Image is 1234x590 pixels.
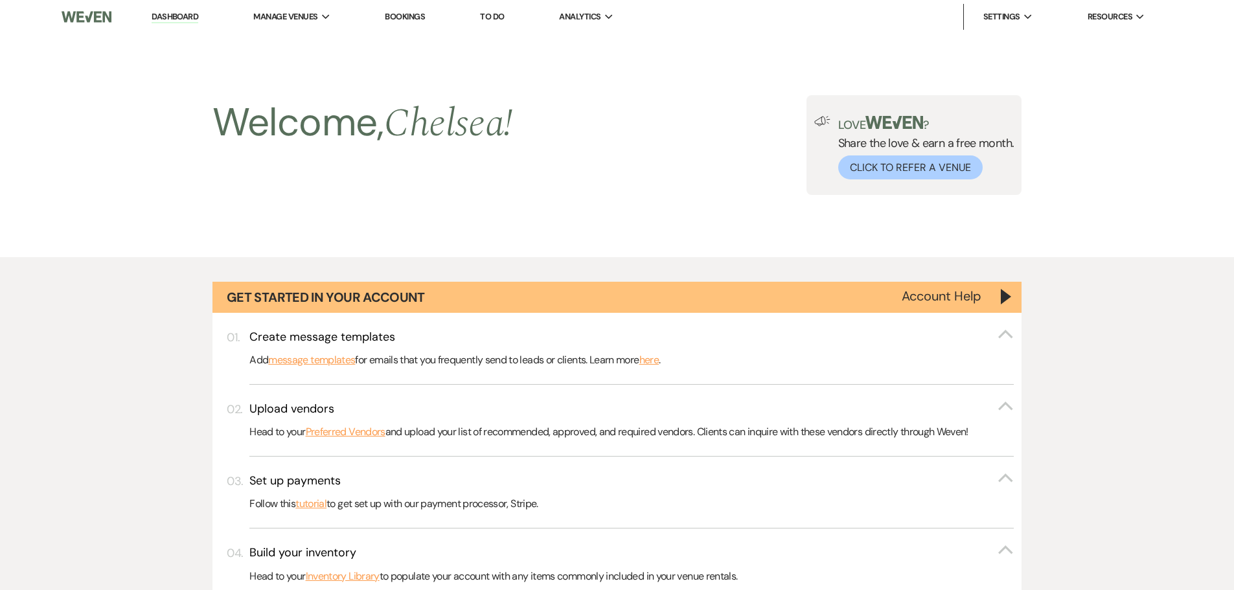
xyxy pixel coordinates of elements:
a: Bookings [385,11,425,22]
button: Upload vendors [249,401,1014,417]
p: Follow this to get set up with our payment processor, Stripe. [249,495,1014,512]
button: Click to Refer a Venue [838,155,983,179]
a: To Do [480,11,504,22]
img: Weven Logo [62,3,111,30]
h1: Get Started in Your Account [227,288,425,306]
span: Settings [983,10,1020,23]
img: loud-speaker-illustration.svg [814,116,830,126]
a: here [639,352,659,369]
a: message templates [268,352,355,369]
p: Love ? [838,116,1014,131]
p: Add for emails that you frequently send to leads or clients. Learn more . [249,352,1014,369]
a: Preferred Vendors [306,424,385,440]
h3: Build your inventory [249,545,356,561]
img: weven-logo-green.svg [865,116,923,129]
a: Dashboard [152,11,198,23]
p: Head to your to populate your account with any items commonly included in your venue rentals. [249,568,1014,585]
h3: Upload vendors [249,401,334,417]
h3: Create message templates [249,329,395,345]
span: Resources [1088,10,1132,23]
div: Share the love & earn a free month. [830,116,1014,179]
h2: Welcome, [212,95,513,151]
a: Inventory Library [306,568,380,585]
h3: Set up payments [249,473,341,489]
span: Manage Venues [253,10,317,23]
a: tutorial [295,495,326,512]
span: Analytics [559,10,600,23]
p: Head to your and upload your list of recommended, approved, and required vendors. Clients can inq... [249,424,1014,440]
span: Chelsea ! [384,94,513,153]
button: Create message templates [249,329,1014,345]
button: Account Help [902,289,981,302]
button: Build your inventory [249,545,1014,561]
button: Set up payments [249,473,1014,489]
